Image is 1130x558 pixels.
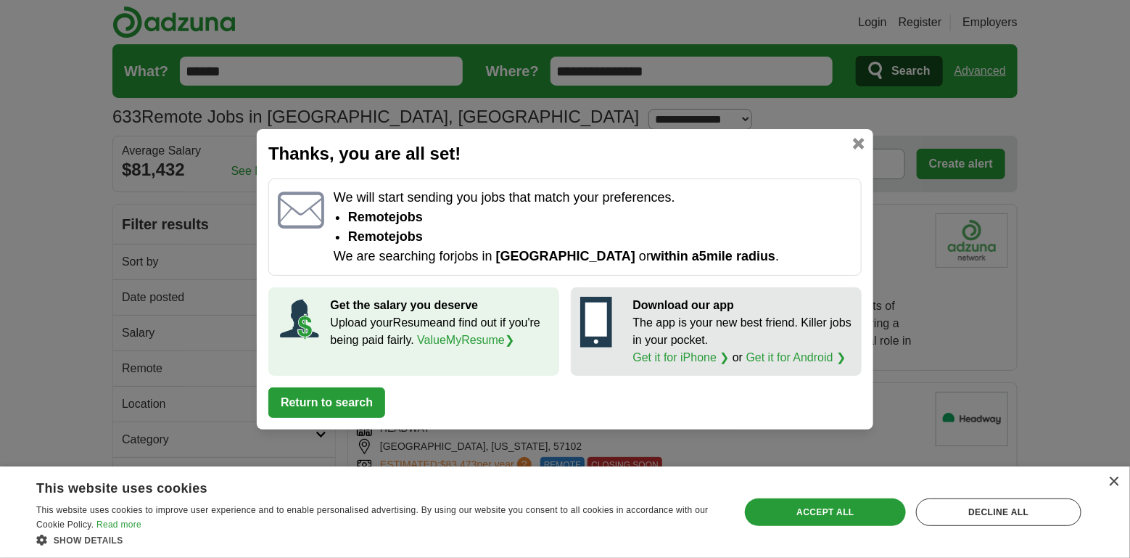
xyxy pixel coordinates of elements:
[334,188,852,208] p: We will start sending you jobs that match your preferences.
[651,249,775,263] span: within a 5 mile radius
[331,297,550,314] p: Get the salary you deserve
[36,475,682,497] div: This website uses cookies
[348,208,852,227] li: Remote jobs
[268,387,385,418] button: Return to search
[54,536,123,546] span: Show details
[96,520,141,530] a: Read more, opens a new window
[36,533,719,547] div: Show details
[745,498,906,526] div: Accept all
[746,351,846,364] a: Get it for Android ❯
[496,249,635,263] span: [GEOGRAPHIC_DATA]
[417,334,514,346] a: ValueMyResume❯
[331,314,550,349] p: Upload your Resume and find out if you're being paid fairly.
[633,351,730,364] a: Get it for iPhone ❯
[348,227,852,247] li: Remote jobs
[36,505,709,530] span: This website uses cookies to improve user experience and to enable personalised advertising. By u...
[916,498,1081,526] div: Decline all
[334,247,852,266] p: We are searching for jobs in or .
[633,297,853,314] p: Download our app
[633,314,853,366] p: The app is your new best friend. Killer jobs in your pocket. or
[1108,477,1119,488] div: Close
[268,141,862,167] h2: Thanks, you are all set!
